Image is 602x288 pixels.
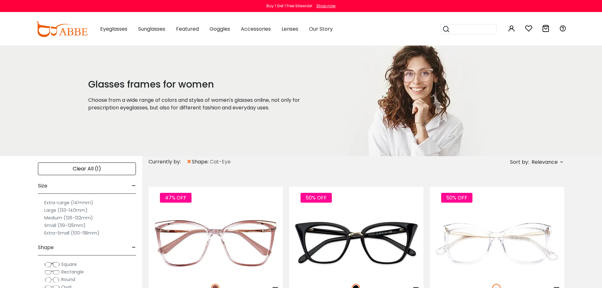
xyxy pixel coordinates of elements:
[88,96,318,112] p: Choose from a wide range of colors and styles of women's glasses online, not only for prescriptio...
[313,3,336,9] a: Shop now
[149,210,283,277] img: Brown Sluggard - TR ,Universal Bridge Fit
[149,156,186,168] div: Currently by:
[36,21,88,37] img: abbeglasses.com
[289,210,423,277] img: Black Damara - Acetate,Metal ,Universal Bridge Fit
[44,277,60,283] img: Round.png
[44,199,93,206] label: Extra-Large (141+mm)
[61,269,84,275] span: Rectangle
[44,269,60,275] img: Rectangle.png
[38,240,54,255] span: Shape
[192,158,210,166] span: shape:
[176,25,199,33] span: Featured
[44,229,100,237] label: Extra-Small (100-118mm)
[88,79,318,90] h1: Glasses frames for women
[44,214,93,222] label: Medium (126-132mm)
[510,158,529,166] span: Sort by:
[210,158,231,166] span: Cat-Eye
[210,25,230,33] span: Goggles
[38,162,136,175] div: Clear All (1)
[309,25,333,33] span: Our Story
[132,240,136,255] span: -
[334,46,494,156] img: glasses frames for women
[282,25,298,33] span: Lenses
[532,156,558,168] span: Relevance
[160,193,192,203] span: 47% OFF
[316,3,336,9] div: Shop now
[301,193,332,203] span: 50% OFF
[38,178,47,193] span: Size
[430,210,564,277] img: Translucent Bertha - Acetate,Metal ,Universal Bridge Fit
[138,25,165,33] span: Sunglasses
[441,193,472,203] span: 50% OFF
[100,25,127,33] span: Eyeglasses
[266,3,312,9] div: Buy 1 Get 1 Free Sitewide!
[44,261,60,268] img: Square.png
[61,276,75,283] span: Round
[44,222,86,229] label: Small (119-125mm)
[61,261,77,267] span: Square
[241,25,271,33] span: Accessories
[132,178,136,193] span: -
[44,206,88,214] label: Large (133-140mm)
[186,156,192,168] span: ×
